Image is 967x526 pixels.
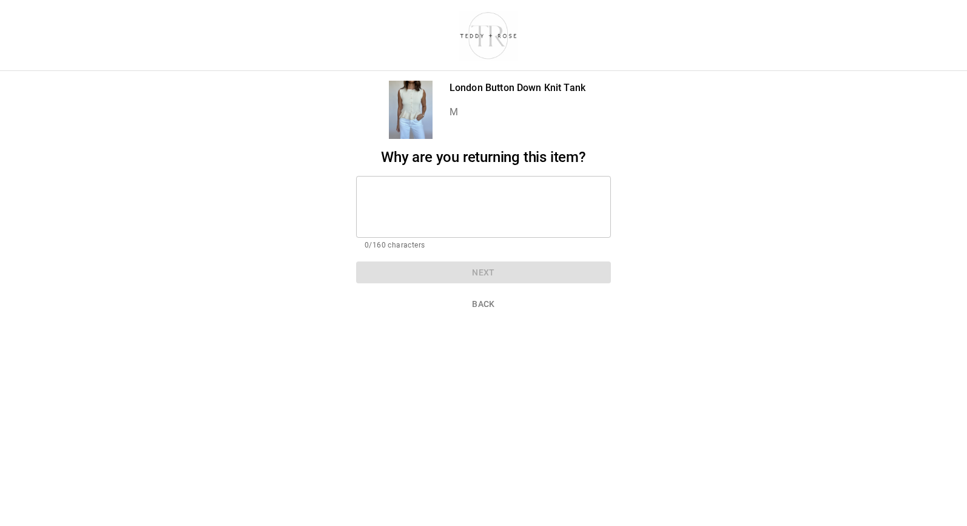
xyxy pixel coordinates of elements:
[365,240,602,252] p: 0/160 characters
[454,9,523,61] img: shop-teddyrose.myshopify.com-d93983e8-e25b-478f-b32e-9430bef33fdd
[356,149,611,166] h2: Why are you returning this item?
[450,81,585,95] p: London Button Down Knit Tank
[356,293,611,315] button: Back
[450,105,585,120] p: M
